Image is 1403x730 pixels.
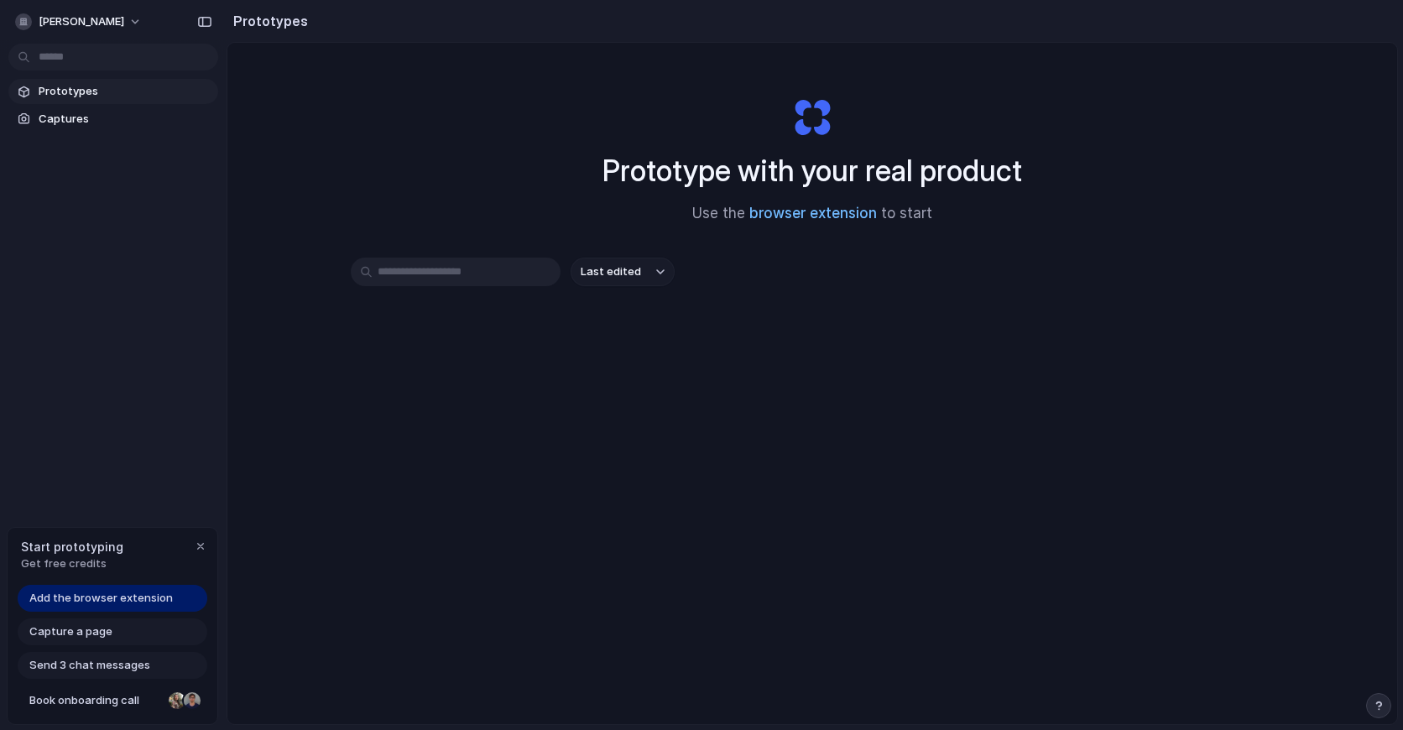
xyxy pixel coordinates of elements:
a: Prototypes [8,79,218,104]
span: [PERSON_NAME] [39,13,124,30]
div: Christian Iacullo [182,691,202,711]
span: Capture a page [29,623,112,640]
h2: Prototypes [227,11,308,31]
span: Last edited [581,263,641,280]
span: Start prototyping [21,538,123,555]
h1: Prototype with your real product [602,149,1022,193]
span: Prototypes [39,83,211,100]
span: Get free credits [21,555,123,572]
a: Captures [8,107,218,132]
span: Add the browser extension [29,590,173,607]
button: Last edited [571,258,675,286]
span: Use the to start [692,203,932,225]
span: Captures [39,111,211,128]
span: Book onboarding call [29,692,162,709]
a: Book onboarding call [18,687,207,714]
a: browser extension [749,205,877,222]
span: Send 3 chat messages [29,657,150,674]
button: [PERSON_NAME] [8,8,150,35]
div: Nicole Kubica [167,691,187,711]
